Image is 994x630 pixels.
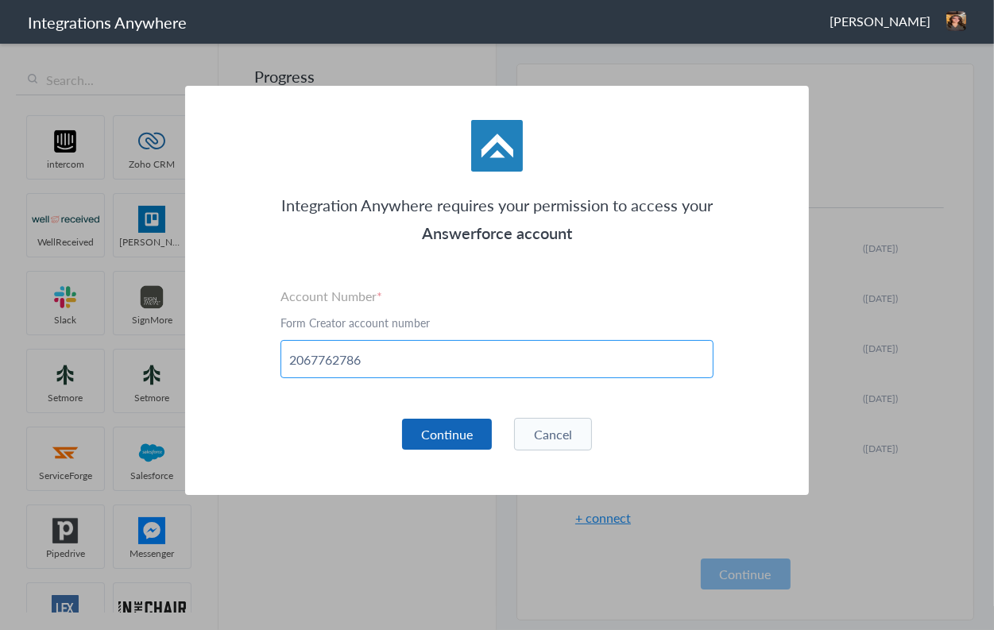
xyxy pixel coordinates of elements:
[471,120,523,172] img: af-app-logo.svg
[280,315,714,330] p: Form Creator account number
[280,219,714,247] h3: Answerforce account
[830,12,930,30] span: [PERSON_NAME]
[280,191,714,219] p: Integration Anywhere requires your permission to access your
[280,287,714,305] label: Account Number
[514,418,592,450] button: Cancel
[946,11,966,31] img: aw-image-188.jpeg
[402,419,492,450] button: Continue
[28,11,187,33] h1: Integrations Anywhere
